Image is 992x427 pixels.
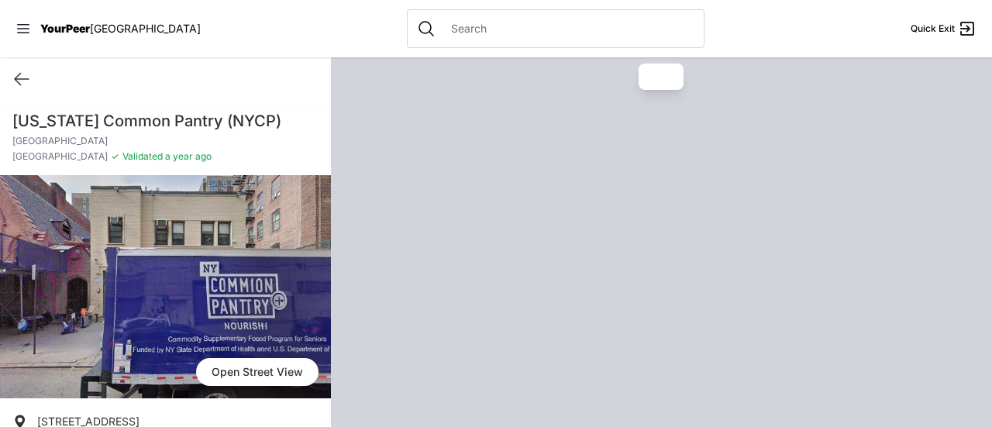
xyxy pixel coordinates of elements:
span: Validated [122,150,163,162]
a: YourPeer[GEOGRAPHIC_DATA] [40,24,201,33]
span: Quick Exit [911,22,955,35]
a: Open Street View [196,358,319,386]
span: YourPeer [40,22,90,35]
span: [GEOGRAPHIC_DATA] [90,22,201,35]
span: ✓ [111,150,119,163]
a: Quick Exit [911,19,976,38]
span: [GEOGRAPHIC_DATA] [12,150,108,163]
input: Search [442,21,694,36]
span: a year ago [163,150,212,162]
p: [GEOGRAPHIC_DATA] [12,135,319,147]
h1: [US_STATE] Common Pantry (NYCP) [12,110,319,132]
